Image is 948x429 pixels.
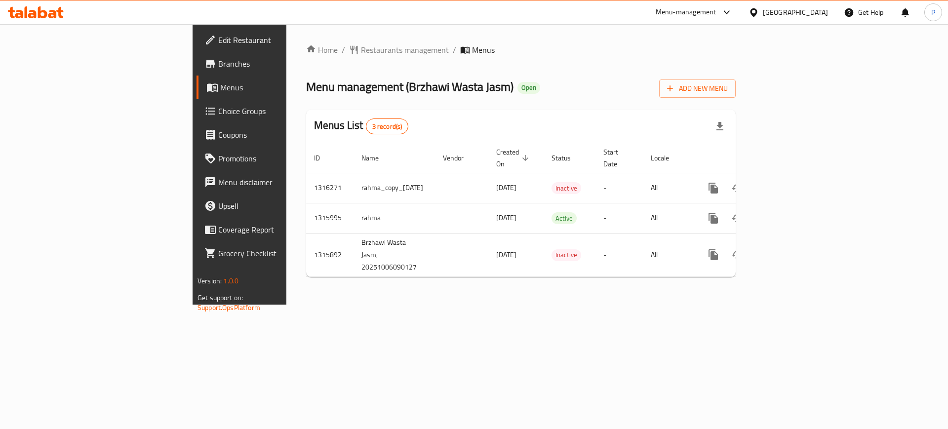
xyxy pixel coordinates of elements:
[552,183,581,194] span: Inactive
[220,81,343,93] span: Menus
[763,7,828,18] div: [GEOGRAPHIC_DATA]
[708,115,732,138] div: Export file
[223,274,238,287] span: 1.0.0
[218,153,343,164] span: Promotions
[702,243,725,267] button: more
[453,44,456,56] li: /
[595,203,643,233] td: -
[443,152,476,164] span: Vendor
[218,224,343,235] span: Coverage Report
[659,79,736,98] button: Add New Menu
[197,147,351,170] a: Promotions
[354,203,435,233] td: rahma
[197,123,351,147] a: Coupons
[366,118,409,134] div: Total records count
[496,211,516,224] span: [DATE]
[197,291,243,304] span: Get support on:
[552,249,581,261] span: Inactive
[694,143,804,173] th: Actions
[197,241,351,265] a: Grocery Checklist
[667,82,728,95] span: Add New Menu
[552,152,584,164] span: Status
[517,83,540,92] span: Open
[306,44,736,56] nav: breadcrumb
[656,6,716,18] div: Menu-management
[643,203,694,233] td: All
[197,99,351,123] a: Choice Groups
[552,212,577,224] div: Active
[702,206,725,230] button: more
[197,218,351,241] a: Coverage Report
[643,233,694,276] td: All
[354,173,435,203] td: rahma_copy_[DATE]
[197,28,351,52] a: Edit Restaurant
[197,170,351,194] a: Menu disclaimer
[643,173,694,203] td: All
[218,129,343,141] span: Coupons
[306,76,513,98] span: Menu management ( Brzhawi Wasta Jasm )
[517,82,540,94] div: Open
[595,233,643,276] td: -
[931,7,935,18] span: P
[361,152,392,164] span: Name
[218,200,343,212] span: Upsell
[725,243,749,267] button: Change Status
[472,44,495,56] span: Menus
[314,118,408,134] h2: Menus List
[218,58,343,70] span: Branches
[218,176,343,188] span: Menu disclaimer
[354,233,435,276] td: Brzhawi Wasta Jasm, 20251006090127
[218,34,343,46] span: Edit Restaurant
[496,181,516,194] span: [DATE]
[702,176,725,200] button: more
[361,44,449,56] span: Restaurants management
[496,146,532,170] span: Created On
[595,173,643,203] td: -
[197,301,260,314] a: Support.OpsPlatform
[725,176,749,200] button: Change Status
[197,274,222,287] span: Version:
[197,52,351,76] a: Branches
[603,146,631,170] span: Start Date
[496,248,516,261] span: [DATE]
[366,122,408,131] span: 3 record(s)
[197,76,351,99] a: Menus
[552,213,577,224] span: Active
[651,152,682,164] span: Locale
[197,194,351,218] a: Upsell
[218,105,343,117] span: Choice Groups
[349,44,449,56] a: Restaurants management
[552,182,581,194] div: Inactive
[218,247,343,259] span: Grocery Checklist
[314,152,333,164] span: ID
[306,143,804,277] table: enhanced table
